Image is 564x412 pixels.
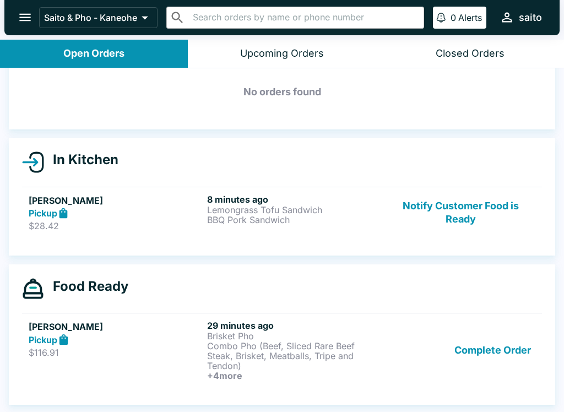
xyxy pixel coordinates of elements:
button: Complete Order [450,320,535,381]
p: 0 [451,12,456,23]
button: saito [495,6,546,29]
h6: 8 minutes ago [207,194,381,205]
a: [PERSON_NAME]Pickup$28.428 minutes agoLemongrass Tofu SandwichBBQ Pork SandwichNotify Customer Fo... [22,187,542,238]
p: Saito & Pho - Kaneohe [44,12,137,23]
h6: 29 minutes ago [207,320,381,331]
p: Alerts [458,12,482,23]
strong: Pickup [29,334,57,345]
div: saito [519,11,542,24]
button: Saito & Pho - Kaneohe [39,7,158,28]
h5: No orders found [22,72,542,112]
strong: Pickup [29,208,57,219]
input: Search orders by name or phone number [189,10,419,25]
h4: In Kitchen [44,151,118,168]
p: Lemongrass Tofu Sandwich [207,205,381,215]
div: Upcoming Orders [240,47,324,60]
div: Closed Orders [436,47,505,60]
h5: [PERSON_NAME] [29,194,203,207]
p: Brisket Pho [207,331,381,341]
h4: Food Ready [44,278,128,295]
p: BBQ Pork Sandwich [207,215,381,225]
p: Combo Pho (Beef, Sliced Rare Beef Steak, Brisket, Meatballs, Tripe and Tendon) [207,341,381,371]
p: $28.42 [29,220,203,231]
h5: [PERSON_NAME] [29,320,203,333]
div: Open Orders [63,47,124,60]
button: open drawer [11,3,39,31]
p: $116.91 [29,347,203,358]
a: [PERSON_NAME]Pickup$116.9129 minutes agoBrisket PhoCombo Pho (Beef, Sliced Rare Beef Steak, Brisk... [22,313,542,387]
button: Notify Customer Food is Ready [386,194,535,232]
h6: + 4 more [207,371,381,381]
